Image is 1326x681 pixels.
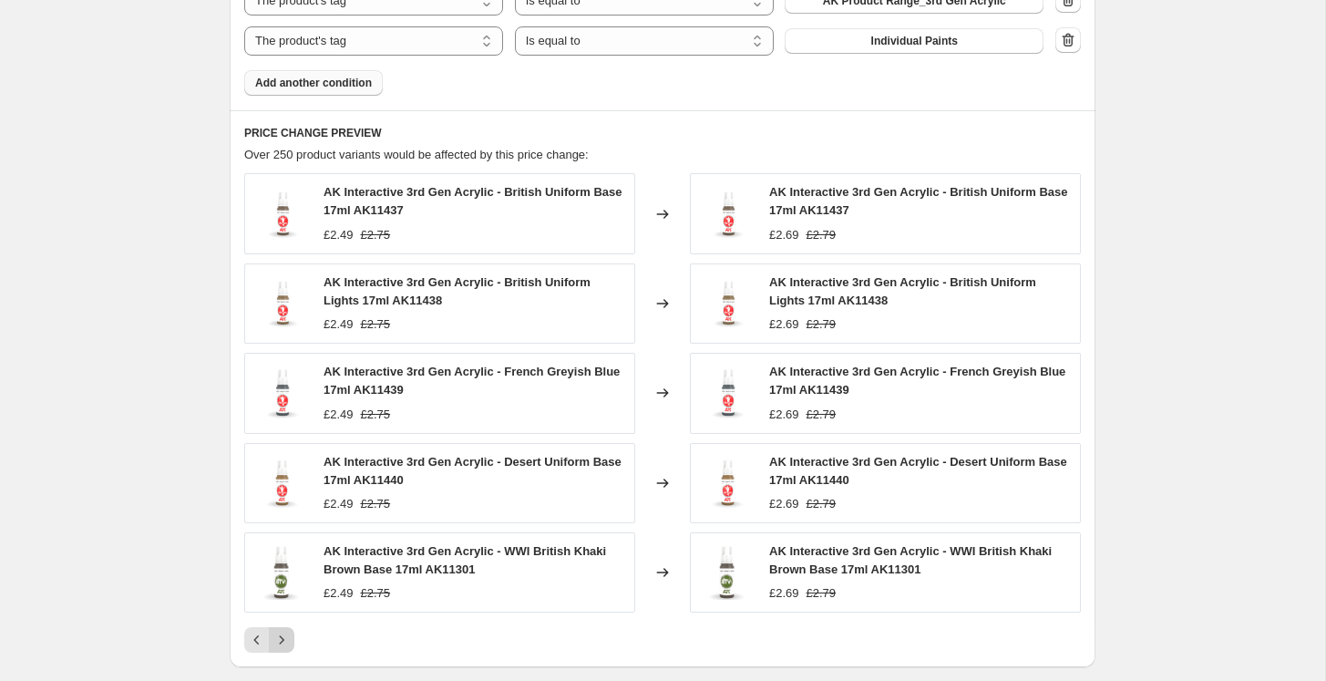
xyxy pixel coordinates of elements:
[769,315,799,334] div: £2.69
[700,276,755,331] img: AK11438-1_80x.png
[361,584,391,603] strike: £2.75
[769,455,1067,487] span: AK Interactive 3rd Gen Acrylic - Desert Uniform Base 17ml AK11440
[769,584,799,603] div: £2.69
[324,315,354,334] div: £2.49
[324,226,354,244] div: £2.49
[769,226,799,244] div: £2.69
[254,187,309,242] img: AK11437-1_80x.png
[361,315,391,334] strike: £2.75
[361,495,391,513] strike: £2.75
[361,406,391,424] strike: £2.75
[244,126,1081,140] h6: PRICE CHANGE PREVIEW
[324,495,354,513] div: £2.49
[255,76,372,90] span: Add another condition
[254,276,309,331] img: AK11438-1_80x.png
[324,584,354,603] div: £2.49
[807,584,837,603] strike: £2.79
[769,495,799,513] div: £2.69
[244,627,294,653] nav: Pagination
[807,406,837,424] strike: £2.79
[244,70,383,96] button: Add another condition
[769,406,799,424] div: £2.69
[269,627,294,653] button: Next
[254,545,309,600] img: AK11301_2_80x.png
[254,456,309,511] img: AK11440-1_80x.png
[244,627,270,653] button: Previous
[244,148,589,161] span: Over 250 product variants would be affected by this price change:
[769,185,1068,217] span: AK Interactive 3rd Gen Acrylic - British Uniform Base 17ml AK11437
[324,365,620,397] span: AK Interactive 3rd Gen Acrylic - French Greyish Blue 17ml AK11439
[807,315,837,334] strike: £2.79
[324,185,622,217] span: AK Interactive 3rd Gen Acrylic - British Uniform Base 17ml AK11437
[769,365,1065,397] span: AK Interactive 3rd Gen Acrylic - French Greyish Blue 17ml AK11439
[807,226,837,244] strike: £2.79
[324,406,354,424] div: £2.49
[324,455,622,487] span: AK Interactive 3rd Gen Acrylic - Desert Uniform Base 17ml AK11440
[769,544,1052,576] span: AK Interactive 3rd Gen Acrylic - WWI British Khaki Brown Base 17ml AK11301
[807,495,837,513] strike: £2.79
[871,34,958,48] span: Individual Paints
[700,187,755,242] img: AK11437-1_80x.png
[324,544,606,576] span: AK Interactive 3rd Gen Acrylic - WWI British Khaki Brown Base 17ml AK11301
[700,366,755,420] img: AK11439-1_80x.png
[785,28,1043,54] button: Individual Paints
[700,456,755,511] img: AK11440-1_80x.png
[769,275,1036,307] span: AK Interactive 3rd Gen Acrylic - British Uniform Lights 17ml AK11438
[254,366,309,420] img: AK11439-1_80x.png
[361,226,391,244] strike: £2.75
[700,545,755,600] img: AK11301_2_80x.png
[324,275,591,307] span: AK Interactive 3rd Gen Acrylic - British Uniform Lights 17ml AK11438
